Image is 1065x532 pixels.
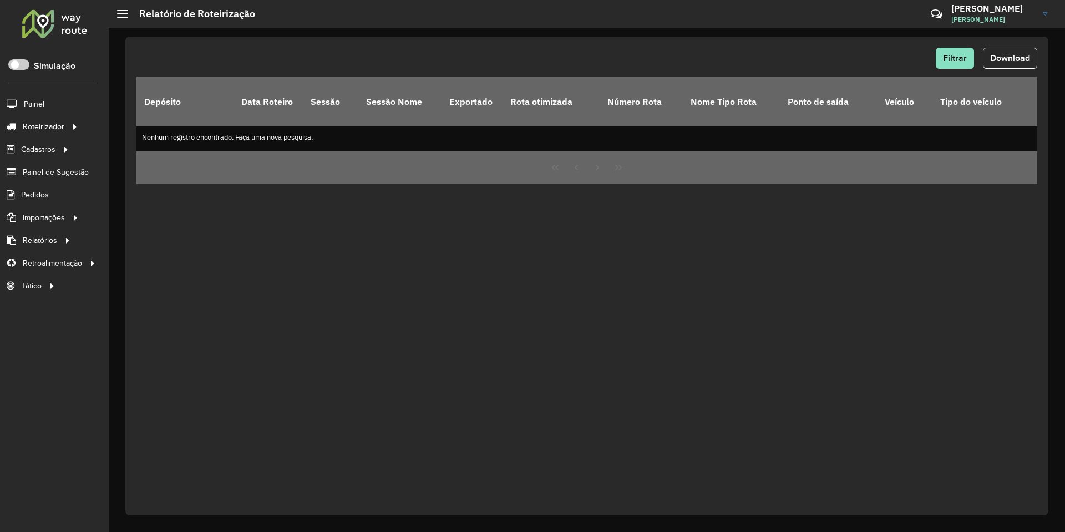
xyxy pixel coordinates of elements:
[234,77,303,126] th: Data Roteiro
[925,2,949,26] a: Contato Rápido
[21,144,55,155] span: Cadastros
[780,77,877,126] th: Ponto de saída
[683,77,780,126] th: Nome Tipo Rota
[128,8,255,20] h2: Relatório de Roteirização
[21,280,42,292] span: Tático
[303,77,358,126] th: Sessão
[23,235,57,246] span: Relatórios
[877,77,932,126] th: Veículo
[23,257,82,269] span: Retroalimentação
[23,212,65,224] span: Importações
[358,77,442,126] th: Sessão Nome
[136,77,234,126] th: Depósito
[600,77,683,126] th: Número Rota
[951,14,1034,24] span: [PERSON_NAME]
[442,77,503,126] th: Exportado
[943,53,967,63] span: Filtrar
[21,189,49,201] span: Pedidos
[932,77,1029,126] th: Tipo do veículo
[503,77,600,126] th: Rota otimizada
[983,48,1037,69] button: Download
[34,59,75,73] label: Simulação
[23,121,64,133] span: Roteirizador
[24,98,44,110] span: Painel
[23,166,89,178] span: Painel de Sugestão
[951,3,1034,14] h3: [PERSON_NAME]
[936,48,974,69] button: Filtrar
[990,53,1030,63] span: Download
